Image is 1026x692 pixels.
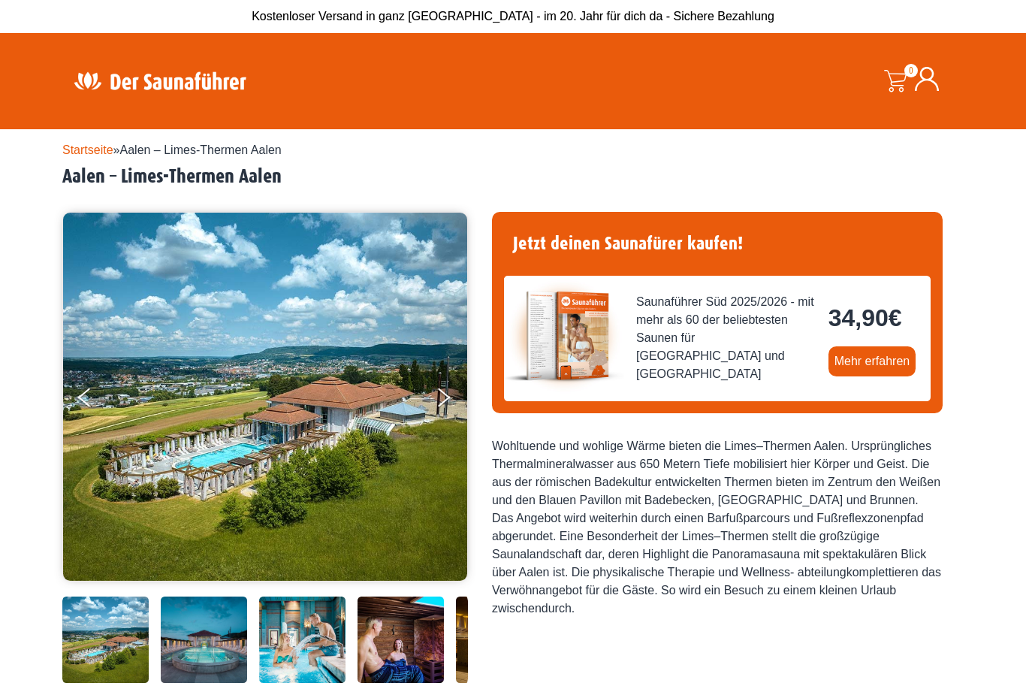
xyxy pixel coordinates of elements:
[492,437,943,618] div: Wohltuende und wohlige Wärme bieten die Limes–Thermen Aalen. Ursprüngliches Thermalmineralwasser ...
[828,304,902,331] bdi: 34,90
[252,10,774,23] span: Kostenloser Versand in ganz [GEOGRAPHIC_DATA] - im 20. Jahr für dich da - Sichere Bezahlung
[78,382,116,419] button: Previous
[636,293,816,383] span: Saunaführer Süd 2025/2026 - mit mehr als 60 der beliebtesten Saunen für [GEOGRAPHIC_DATA] und [GE...
[62,144,113,156] a: Startseite
[504,224,931,264] h4: Jetzt deinen Saunafürer kaufen!
[889,304,902,331] span: €
[435,382,472,419] button: Next
[504,276,624,396] img: der-saunafuehrer-2025-sued.jpg
[120,144,282,156] span: Aalen – Limes-Thermen Aalen
[904,64,918,77] span: 0
[828,346,916,376] a: Mehr erfahren
[62,165,964,189] h2: Aalen – Limes-Thermen Aalen
[62,144,282,156] span: »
